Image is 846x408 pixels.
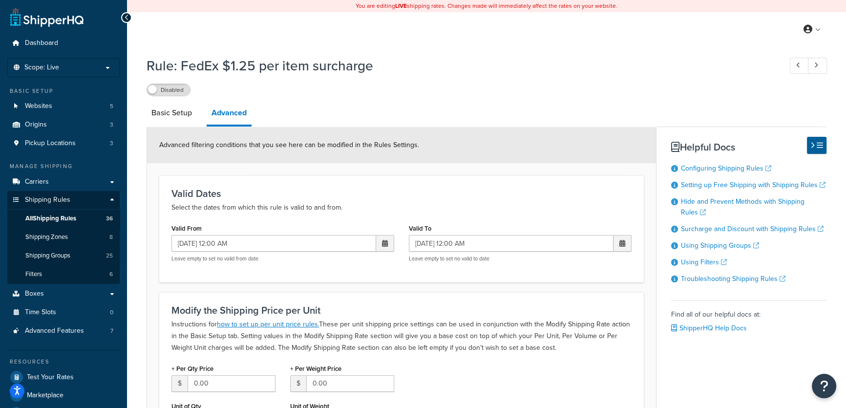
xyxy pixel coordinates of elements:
[681,163,771,173] a: Configuring Shipping Rules
[106,252,113,260] span: 25
[409,225,431,232] label: Valid To
[681,180,825,190] a: Setting up Free Shipping with Shipping Rules
[147,56,772,75] h1: Rule: FedEx $1.25 per item surcharge
[290,375,306,392] span: $
[171,305,632,316] h3: Modify the Shipping Price per Unit
[681,274,785,284] a: Troubleshooting Shipping Rules
[25,139,76,148] span: Pickup Locations
[7,34,120,52] a: Dashboard
[7,173,120,191] a: Carriers
[808,58,827,74] a: Next Record
[7,116,120,134] a: Origins3
[7,303,120,322] li: Time Slots
[110,327,113,335] span: 7
[7,134,120,152] li: Pickup Locations
[110,308,113,317] span: 0
[110,102,113,110] span: 5
[790,58,809,74] a: Previous Record
[27,391,63,400] span: Marketplace
[807,137,826,154] button: Hide Help Docs
[171,365,213,372] label: + Per Qty Price
[147,101,197,125] a: Basic Setup
[25,196,70,204] span: Shipping Rules
[7,97,120,115] a: Websites5
[109,233,113,241] span: 8
[159,140,419,150] span: Advanced filtering conditions that you see here can be modified in the Rules Settings.
[7,210,120,228] a: AllShipping Rules36
[7,228,120,246] li: Shipping Zones
[171,202,632,214] p: Select the dates from which this rule is valid to and from.
[290,365,341,372] label: + Per Weight Price
[25,215,76,223] span: All Shipping Rules
[25,327,84,335] span: Advanced Features
[106,215,113,223] span: 36
[7,191,120,209] a: Shipping Rules
[681,196,804,217] a: Hide and Prevent Methods with Shipping Rules
[7,368,120,386] a: Test Your Rates
[7,247,120,265] a: Shipping Groups25
[171,225,202,232] label: Valid From
[25,178,49,186] span: Carriers
[7,285,120,303] a: Boxes
[7,265,120,283] li: Filters
[217,319,319,329] a: how to set up per unit price rules.
[25,252,70,260] span: Shipping Groups
[681,240,759,251] a: Using Shipping Groups
[7,358,120,366] div: Resources
[671,300,826,335] div: Find all of our helpful docs at:
[7,191,120,284] li: Shipping Rules
[27,373,74,382] span: Test Your Rates
[25,308,56,317] span: Time Slots
[7,387,120,404] a: Marketplace
[681,257,727,267] a: Using Filters
[171,375,188,392] span: $
[812,374,836,398] button: Open Resource Center
[7,116,120,134] li: Origins
[7,162,120,171] div: Manage Shipping
[7,97,120,115] li: Websites
[109,270,113,279] span: 6
[409,255,632,262] p: Leave empty to set no valid to date
[395,1,407,10] b: LIVE
[24,64,59,72] span: Scope: Live
[681,224,824,234] a: Surcharge and Discount with Shipping Rules
[171,255,394,262] p: Leave empty to set no valid from date
[25,233,68,241] span: Shipping Zones
[110,139,113,148] span: 3
[7,247,120,265] li: Shipping Groups
[171,188,632,199] h3: Valid Dates
[25,270,42,279] span: Filters
[110,121,113,129] span: 3
[147,84,190,96] label: Disabled
[25,290,44,298] span: Boxes
[7,134,120,152] a: Pickup Locations3
[207,101,252,127] a: Advanced
[25,39,58,47] span: Dashboard
[7,228,120,246] a: Shipping Zones8
[671,323,747,333] a: ShipperHQ Help Docs
[671,142,826,152] h3: Helpful Docs
[7,87,120,95] div: Basic Setup
[7,265,120,283] a: Filters6
[7,322,120,340] li: Advanced Features
[7,303,120,322] a: Time Slots0
[171,319,632,354] p: Instructions for These per unit shipping price settings can be used in conjunction with the Modif...
[25,102,52,110] span: Websites
[7,322,120,340] a: Advanced Features7
[25,121,47,129] span: Origins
